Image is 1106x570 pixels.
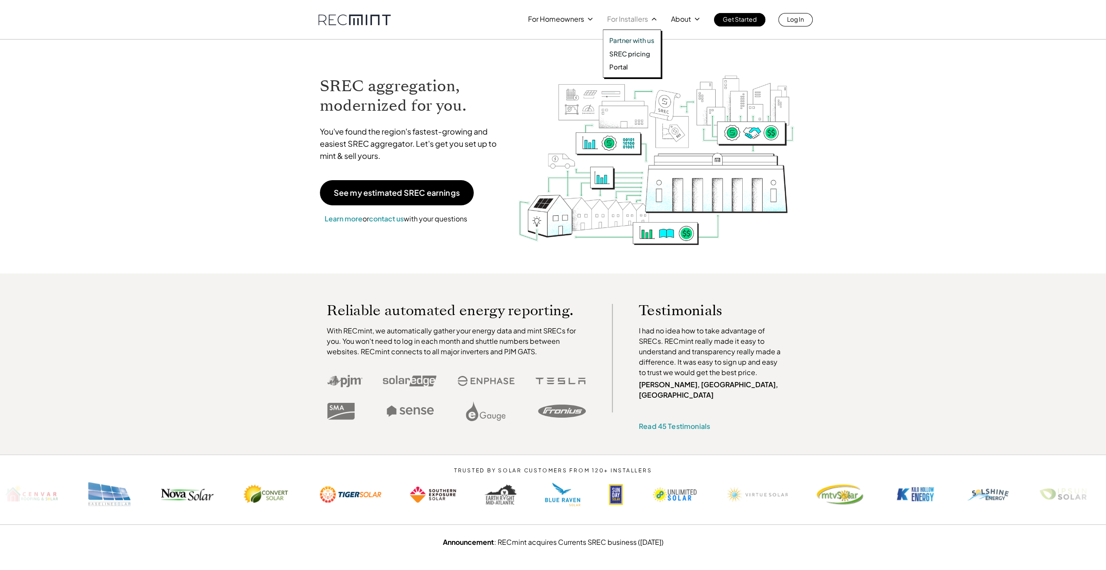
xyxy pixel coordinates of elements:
a: SREC pricing [609,49,654,58]
p: Testimonials [639,304,768,317]
a: contact us [369,214,404,223]
p: Reliable automated energy reporting. [327,304,586,317]
p: Get Started [723,13,757,25]
a: Portal [609,63,654,71]
a: Read 45 Testimonials [639,422,710,431]
p: For Homeowners [528,13,584,25]
p: SREC pricing [609,49,650,58]
img: RECmint value cycle [518,53,795,247]
a: See my estimated SREC earnings [320,180,474,205]
p: About [671,13,691,25]
a: Get Started [714,13,765,26]
p: or with your questions [320,213,472,224]
p: Log In [787,13,804,25]
p: For Installers [607,13,648,25]
p: Portal [609,63,628,71]
p: I had no idea how to take advantage of SRECs. RECmint really made it easy to understand and trans... [639,326,785,378]
a: Partner with us [609,36,654,45]
p: [PERSON_NAME], [GEOGRAPHIC_DATA], [GEOGRAPHIC_DATA] [639,379,785,400]
a: Log In [778,13,813,26]
p: See my estimated SREC earnings [334,189,460,197]
h1: SREC aggregation, modernized for you. [320,76,505,115]
p: You've found the region's fastest-growing and easiest SREC aggregator. Let's get you set up to mi... [320,125,505,162]
strong: Announcement [443,537,494,547]
p: TRUSTED BY SOLAR CUSTOMERS FROM 120+ INSTALLERS [428,468,678,474]
a: Learn more [325,214,362,223]
p: With RECmint, we automatically gather your energy data and mint SRECs for you. You won't need to ... [327,326,586,357]
a: Announcement: RECmint acquires Currents SREC business ([DATE]) [443,537,664,547]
